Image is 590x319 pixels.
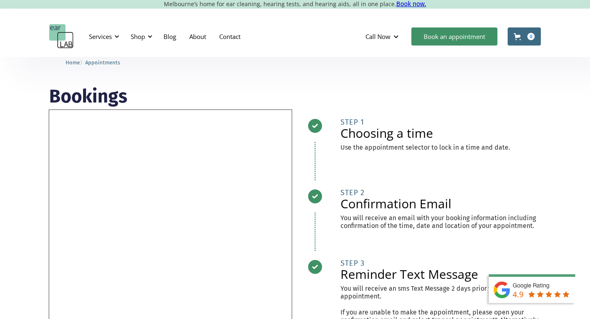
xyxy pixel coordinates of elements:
a: Home [66,58,80,66]
div: Shop [126,24,155,49]
a: Blog [157,25,183,48]
h1: Bookings [49,87,541,106]
p: You will receive an email with your booking information including confirmation of the time, date ... [340,214,541,230]
a: Appointments [85,58,120,66]
div: Call Now [365,32,390,41]
a: About [183,25,213,48]
div: STEP 1 [340,118,541,126]
h2: Choosing a time [340,127,541,139]
div: STEP 2 [340,189,541,197]
span: Appointments [85,59,120,66]
span: Home [66,59,80,66]
li: 〉 [66,58,85,67]
div: Services [84,24,122,49]
a: Book an appointment [411,27,497,46]
div: Call Now [359,24,407,49]
div: 0 [527,33,535,40]
a: Open cart [508,27,541,46]
div: Services [89,32,112,41]
a: home [49,24,74,49]
div: Shop [131,32,145,41]
div: STEP 3 [340,259,541,267]
p: Use the appointment selector to lock in a time and date. [340,144,541,151]
h2: Confirmation Email [340,198,541,210]
a: Contact [213,25,247,48]
h2: Reminder Text Message [340,268,541,280]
